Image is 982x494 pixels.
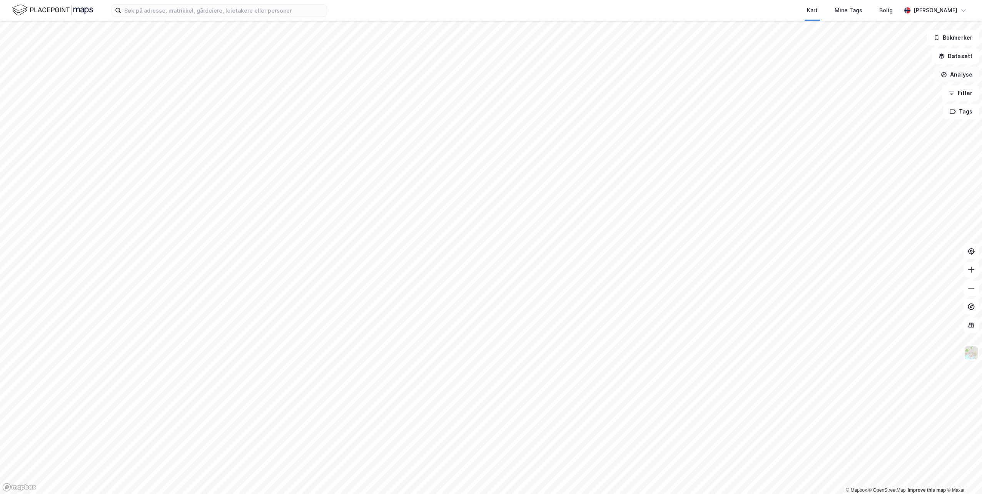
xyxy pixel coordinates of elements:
input: Søk på adresse, matrikkel, gårdeiere, leietakere eller personer [121,5,327,16]
a: OpenStreetMap [868,487,906,493]
div: Mine Tags [835,6,862,15]
button: Datasett [932,48,979,64]
div: [PERSON_NAME] [914,6,957,15]
a: Mapbox homepage [2,483,36,492]
a: Mapbox [846,487,867,493]
button: Tags [943,104,979,119]
button: Analyse [934,67,979,82]
div: Kontrollprogram for chat [944,457,982,494]
button: Bokmerker [927,30,979,45]
button: Filter [942,85,979,101]
img: logo.f888ab2527a4732fd821a326f86c7f29.svg [12,3,93,17]
div: Kart [807,6,818,15]
div: Bolig [879,6,893,15]
iframe: Chat Widget [944,457,982,494]
img: Z [964,345,979,360]
a: Improve this map [908,487,946,493]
